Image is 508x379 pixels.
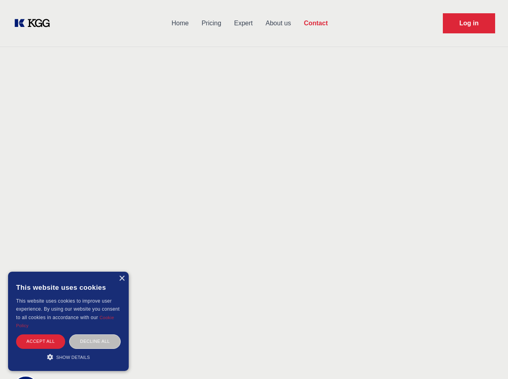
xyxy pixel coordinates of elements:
div: Show details [16,353,121,361]
div: Decline all [69,334,121,348]
div: This website uses cookies [16,278,121,297]
iframe: Chat Widget [468,340,508,379]
div: Close [119,276,125,282]
a: Cookie Policy [16,315,114,328]
a: About us [259,13,297,34]
a: Pricing [195,13,228,34]
a: KOL Knowledge Platform: Talk to Key External Experts (KEE) [13,17,56,30]
span: This website uses cookies to improve user experience. By using our website you consent to all coo... [16,298,119,320]
a: Contact [297,13,334,34]
div: Accept all [16,334,65,348]
a: Home [165,13,195,34]
span: Show details [56,355,90,360]
a: Request Demo [443,13,495,33]
a: Expert [228,13,259,34]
